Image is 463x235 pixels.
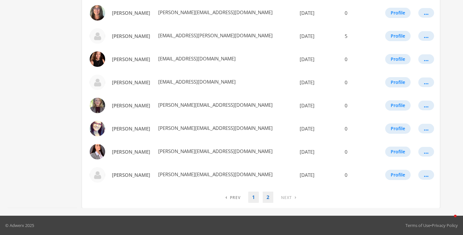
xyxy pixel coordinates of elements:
[418,147,434,157] button: ...
[157,78,236,85] span: [EMAIL_ADDRESS][DOMAIN_NAME]
[295,71,340,94] td: [DATE]
[441,213,457,229] iframe: Intercom live chat
[157,102,273,108] span: [PERSON_NAME][EMAIL_ADDRESS][DOMAIN_NAME]
[112,149,150,155] span: [PERSON_NAME]
[341,163,379,186] td: 0
[295,140,340,163] td: [DATE]
[424,82,429,83] div: ...
[405,222,458,229] div: •
[222,192,300,203] nav: pagination
[5,222,34,229] p: © Adwerx 2025
[112,79,150,86] span: [PERSON_NAME]
[108,53,154,65] a: [PERSON_NAME]
[341,94,379,117] td: 0
[418,124,434,133] button: ...
[112,102,150,109] span: [PERSON_NAME]
[341,24,379,48] td: 5
[341,48,379,71] td: 0
[385,147,411,157] button: Profile
[112,33,150,39] span: [PERSON_NAME]
[385,170,411,180] button: Profile
[90,98,105,113] img: Sallie Thompson profile
[385,100,411,111] button: Profile
[112,125,150,132] span: [PERSON_NAME]
[108,100,154,112] a: [PERSON_NAME]
[385,8,411,18] button: Profile
[418,77,434,87] button: ...
[108,7,154,19] a: [PERSON_NAME]
[295,163,340,186] td: [DATE]
[295,48,340,71] td: [DATE]
[341,71,379,94] td: 0
[90,51,105,67] img: Ruby Martinez profile
[108,30,154,42] a: [PERSON_NAME]
[295,24,340,48] td: [DATE]
[263,192,273,203] a: 2
[112,172,150,178] span: [PERSON_NAME]
[424,105,429,106] div: ...
[108,123,154,135] a: [PERSON_NAME]
[424,128,429,129] div: ...
[248,192,259,203] a: 1
[341,117,379,140] td: 0
[108,77,154,88] a: [PERSON_NAME]
[157,9,273,15] span: [PERSON_NAME][EMAIL_ADDRESS][DOMAIN_NAME]
[418,170,434,180] button: ...
[112,10,150,16] span: [PERSON_NAME]
[157,125,273,131] span: [PERSON_NAME][EMAIL_ADDRESS][DOMAIN_NAME]
[90,121,105,136] img: Tammy Castro profile
[90,144,105,159] img: Tiffany Peng profile
[385,123,411,134] button: Profile
[157,171,273,177] span: [PERSON_NAME][EMAIL_ADDRESS][DOMAIN_NAME]
[341,140,379,163] td: 0
[157,55,236,62] span: [EMAIL_ADDRESS][DOMAIN_NAME]
[341,1,379,24] td: 0
[157,148,273,154] span: [PERSON_NAME][EMAIL_ADDRESS][DOMAIN_NAME]
[295,1,340,24] td: [DATE]
[112,56,150,62] span: [PERSON_NAME]
[405,222,430,228] a: Terms of Use
[90,5,105,21] img: Natalie Phillips profile
[418,54,434,64] button: ...
[385,31,411,41] button: Profile
[157,32,273,39] span: [EMAIL_ADDRESS][PERSON_NAME][DOMAIN_NAME]
[418,8,434,18] button: ...
[277,192,300,203] a: Next
[90,28,105,44] img: Phil Smoley profile
[295,194,296,200] span: ›
[108,169,154,181] a: [PERSON_NAME]
[295,94,340,117] td: [DATE]
[418,31,434,41] button: ...
[424,151,429,152] div: ...
[432,222,458,228] a: Privacy Policy
[385,77,411,87] button: Profile
[90,75,105,90] img: Sallie Thompson profile
[90,167,105,183] img: Tony Torrigino profile
[295,117,340,140] td: [DATE]
[418,101,434,110] button: ...
[385,54,411,64] button: Profile
[108,146,154,158] a: [PERSON_NAME]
